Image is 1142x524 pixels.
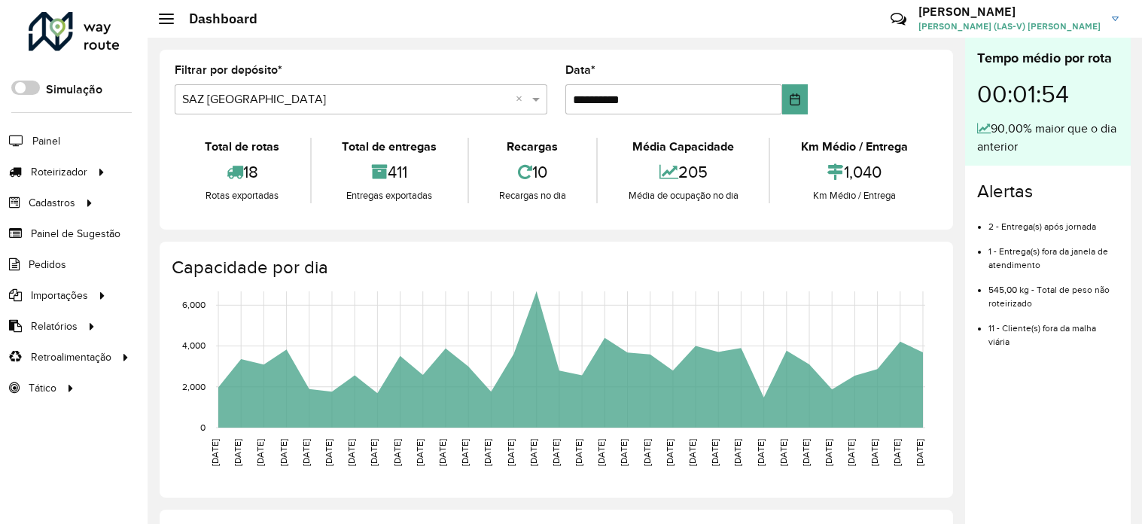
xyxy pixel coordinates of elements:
[782,84,808,114] button: Choose Date
[32,133,60,149] span: Painel
[918,20,1101,33] span: [PERSON_NAME] (LAS-V) [PERSON_NAME]
[301,439,311,466] text: [DATE]
[473,156,593,188] div: 10
[882,3,915,35] a: Contato Rápido
[369,439,379,466] text: [DATE]
[687,439,697,466] text: [DATE]
[774,188,934,203] div: Km Médio / Entrega
[732,439,742,466] text: [DATE]
[175,61,282,79] label: Filtrar por depósito
[574,439,583,466] text: [DATE]
[315,138,464,156] div: Total de entregas
[801,439,811,466] text: [DATE]
[29,380,56,396] span: Tático
[437,439,447,466] text: [DATE]
[182,341,206,351] text: 4,000
[415,439,425,466] text: [DATE]
[210,439,220,466] text: [DATE]
[756,439,766,466] text: [DATE]
[255,439,265,466] text: [DATE]
[665,439,675,466] text: [DATE]
[233,439,242,466] text: [DATE]
[29,195,75,211] span: Cadastros
[178,156,306,188] div: 18
[977,181,1119,203] h4: Alertas
[182,382,206,391] text: 2,000
[315,156,464,188] div: 411
[774,138,934,156] div: Km Médio / Entrega
[988,272,1119,310] li: 545,00 kg - Total de peso não roteirizado
[977,120,1119,156] div: 90,00% maior que o dia anterior
[174,11,257,27] h2: Dashboard
[31,226,120,242] span: Painel de Sugestão
[46,81,102,99] label: Simulação
[178,138,306,156] div: Total de rotas
[988,233,1119,272] li: 1 - Entrega(s) fora da janela de atendimento
[988,310,1119,349] li: 11 - Cliente(s) fora da malha viária
[596,439,606,466] text: [DATE]
[619,439,629,466] text: [DATE]
[601,188,765,203] div: Média de ocupação no dia
[31,318,78,334] span: Relatórios
[516,90,528,108] span: Clear all
[324,439,333,466] text: [DATE]
[178,188,306,203] div: Rotas exportadas
[200,422,206,432] text: 0
[977,48,1119,69] div: Tempo médio por rota
[346,439,356,466] text: [DATE]
[31,288,88,303] span: Importações
[29,257,66,273] span: Pedidos
[315,188,464,203] div: Entregas exportadas
[182,300,206,309] text: 6,000
[642,439,652,466] text: [DATE]
[31,349,111,365] span: Retroalimentação
[392,439,402,466] text: [DATE]
[551,439,561,466] text: [DATE]
[172,257,938,279] h4: Capacidade por dia
[918,5,1101,19] h3: [PERSON_NAME]
[483,439,492,466] text: [DATE]
[473,188,593,203] div: Recargas no dia
[824,439,833,466] text: [DATE]
[473,138,593,156] div: Recargas
[778,439,788,466] text: [DATE]
[977,69,1119,120] div: 00:01:54
[710,439,720,466] text: [DATE]
[528,439,538,466] text: [DATE]
[565,61,595,79] label: Data
[892,439,902,466] text: [DATE]
[988,209,1119,233] li: 2 - Entrega(s) após jornada
[601,156,765,188] div: 205
[460,439,470,466] text: [DATE]
[279,439,288,466] text: [DATE]
[506,439,516,466] text: [DATE]
[774,156,934,188] div: 1,040
[915,439,924,466] text: [DATE]
[31,164,87,180] span: Roteirizador
[846,439,856,466] text: [DATE]
[601,138,765,156] div: Média Capacidade
[869,439,879,466] text: [DATE]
